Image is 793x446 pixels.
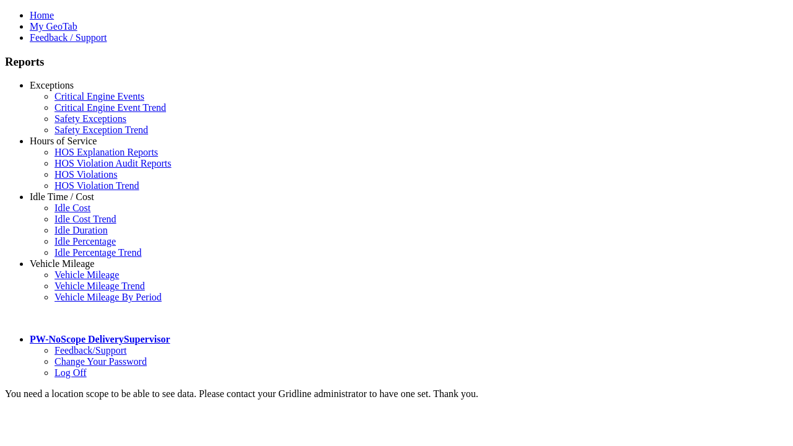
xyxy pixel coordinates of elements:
[5,388,788,400] div: You need a location scope to be able to see data. Please contact your Gridline administrator to h...
[55,158,172,168] a: HOS Violation Audit Reports
[30,10,54,20] a: Home
[55,147,158,157] a: HOS Explanation Reports
[55,180,139,191] a: HOS Violation Trend
[30,32,107,43] a: Feedback / Support
[30,334,170,344] a: PW-NoScope DeliverySupervisor
[55,281,145,291] a: Vehicle Mileage Trend
[55,345,126,356] a: Feedback/Support
[55,269,119,280] a: Vehicle Mileage
[55,91,144,102] a: Critical Engine Events
[55,225,108,235] a: Idle Duration
[55,367,87,378] a: Log Off
[55,236,116,247] a: Idle Percentage
[30,258,94,269] a: Vehicle Mileage
[30,136,97,146] a: Hours of Service
[55,113,126,124] a: Safety Exceptions
[5,55,788,69] h3: Reports
[55,356,147,367] a: Change Your Password
[55,102,166,113] a: Critical Engine Event Trend
[30,191,94,202] a: Idle Time / Cost
[55,125,148,135] a: Safety Exception Trend
[30,21,77,32] a: My GeoTab
[55,169,117,180] a: HOS Violations
[55,247,141,258] a: Idle Percentage Trend
[55,203,90,213] a: Idle Cost
[55,292,162,302] a: Vehicle Mileage By Period
[30,80,74,90] a: Exceptions
[55,214,116,224] a: Idle Cost Trend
